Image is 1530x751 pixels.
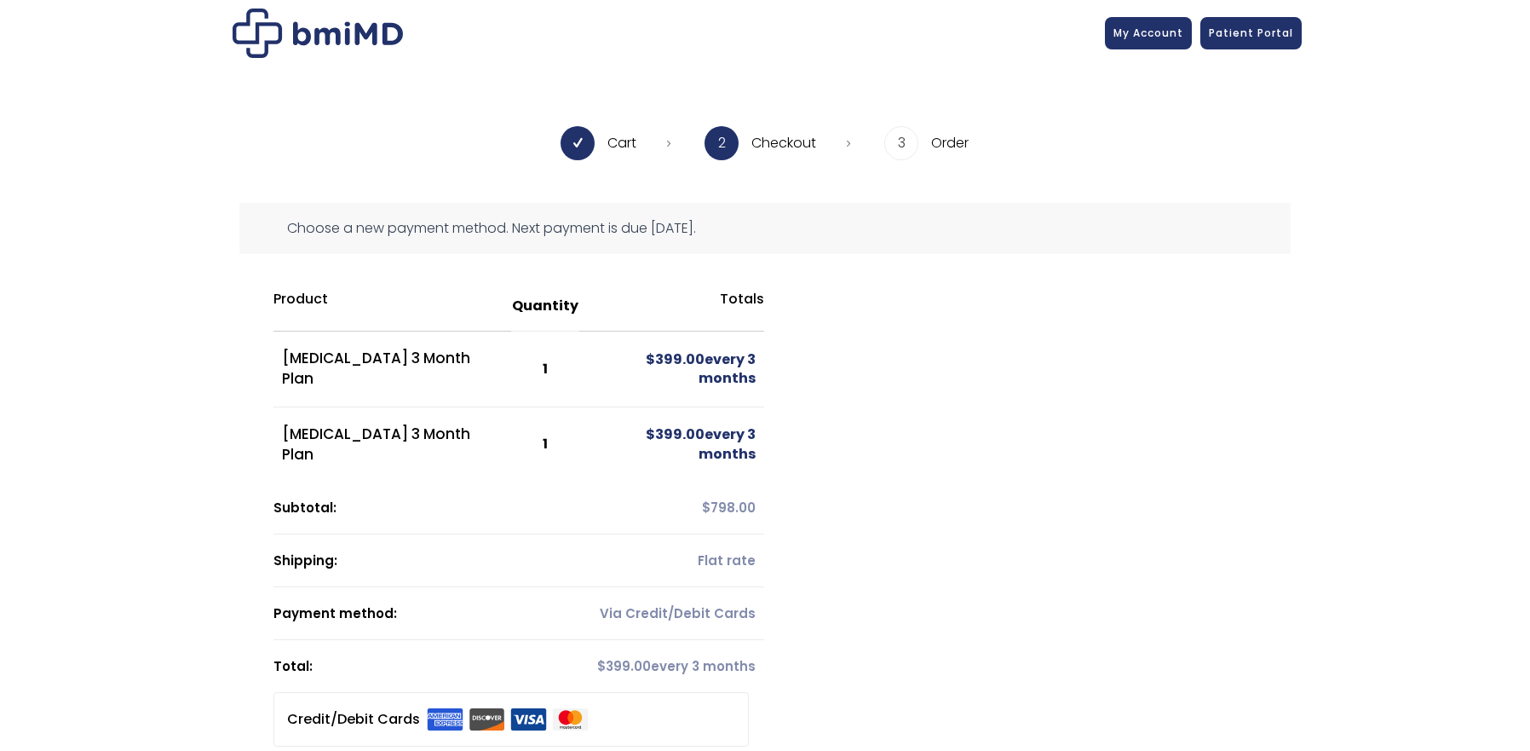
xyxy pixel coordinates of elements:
[1209,26,1293,40] span: Patient Portal
[273,281,511,332] th: Product
[579,587,764,640] td: Via Credit/Debit Cards
[510,708,547,731] img: Visa
[597,657,606,675] span: $
[579,640,764,692] td: every 3 months
[273,587,579,640] th: Payment method:
[579,534,764,587] td: Flat rate
[552,708,589,731] img: Mastercard
[884,126,918,160] span: 3
[702,499,710,517] span: $
[1105,17,1192,49] a: My Account
[579,332,764,407] td: every 3 months
[1113,26,1183,40] span: My Account
[1200,17,1302,49] a: Patient Portal
[646,425,705,444] span: 399.00
[646,425,655,444] span: $
[561,126,670,160] li: Cart
[579,407,764,482] td: every 3 months
[705,126,850,160] li: Checkout
[233,9,403,58] img: Checkout
[239,203,1291,254] div: Choose a new payment method. Next payment is due [DATE].
[705,126,739,160] span: 2
[469,708,505,731] img: Discover
[702,499,756,517] span: 798.00
[511,407,579,482] td: 1
[273,482,579,534] th: Subtotal:
[273,640,579,692] th: Total:
[579,281,764,332] th: Totals
[511,332,579,407] td: 1
[597,657,651,675] span: 399.00
[273,407,511,482] td: [MEDICAL_DATA] 3 Month Plan
[273,534,579,587] th: Shipping:
[884,126,969,160] li: Order
[273,332,511,407] td: [MEDICAL_DATA] 3 Month Plan
[646,350,705,369] span: 399.00
[511,281,579,332] th: Quantity
[427,708,463,731] img: Amex
[287,706,589,733] label: Credit/Debit Cards
[646,350,655,369] span: $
